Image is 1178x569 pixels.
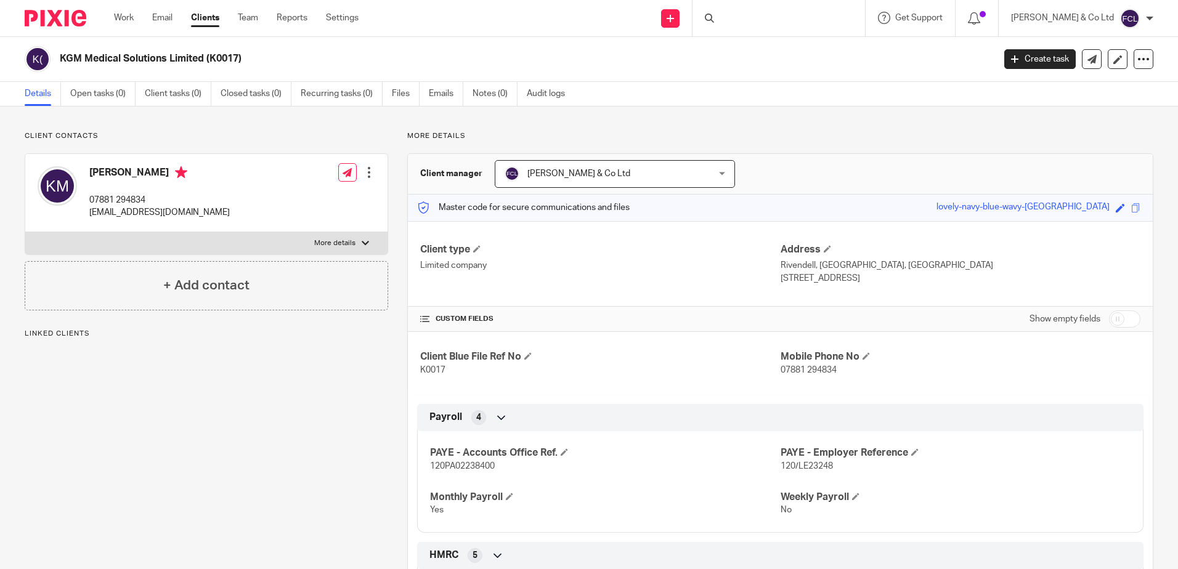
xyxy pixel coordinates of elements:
img: svg%3E [25,46,51,72]
span: [PERSON_NAME] & Co Ltd [527,169,630,178]
p: [EMAIL_ADDRESS][DOMAIN_NAME] [89,206,230,219]
p: 07881 294834 [89,194,230,206]
a: Clients [191,12,219,24]
p: Rivendell, [GEOGRAPHIC_DATA], [GEOGRAPHIC_DATA] [781,259,1140,272]
p: More details [407,131,1153,141]
span: Yes [430,506,444,514]
a: Create task [1004,49,1076,69]
h4: Client Blue File Ref No [420,350,780,363]
h4: [PERSON_NAME] [89,166,230,182]
p: Client contacts [25,131,388,141]
h4: Mobile Phone No [781,350,1140,363]
a: Notes (0) [473,82,518,106]
i: Primary [175,166,187,179]
span: Get Support [895,14,943,22]
a: Email [152,12,173,24]
a: Work [114,12,134,24]
span: Payroll [429,411,462,424]
img: svg%3E [1120,9,1140,28]
a: Emails [429,82,463,106]
a: Open tasks (0) [70,82,136,106]
a: Recurring tasks (0) [301,82,383,106]
span: HMRC [429,549,458,562]
p: Linked clients [25,329,388,339]
span: No [781,506,792,514]
p: Limited company [420,259,780,272]
span: 120PA02238400 [430,462,495,470]
span: 07881 294834 [781,366,837,374]
a: Settings [326,12,359,24]
h2: KGM Medical Solutions Limited (K0017) [60,52,800,65]
a: Audit logs [527,82,574,106]
span: 120/LE23248 [781,462,833,470]
div: lovely-navy-blue-wavy-[GEOGRAPHIC_DATA] [936,201,1110,215]
h4: Monthly Payroll [430,491,780,504]
img: Pixie [25,10,86,26]
h4: + Add contact [163,276,250,295]
p: [STREET_ADDRESS] [781,272,1140,284]
a: Team [238,12,258,24]
h4: CUSTOM FIELDS [420,314,780,324]
a: Client tasks (0) [145,82,211,106]
img: svg%3E [38,166,77,206]
img: svg%3E [505,166,519,181]
h4: PAYE - Accounts Office Ref. [430,446,780,459]
h4: Weekly Payroll [781,491,1131,504]
span: 5 [473,549,477,562]
h3: Client manager [420,167,482,180]
a: Closed tasks (0) [221,82,291,106]
span: K0017 [420,366,445,374]
a: Files [392,82,420,106]
a: Details [25,82,61,106]
p: [PERSON_NAME] & Co Ltd [1011,12,1114,24]
label: Show empty fields [1030,313,1100,325]
p: Master code for secure communications and files [417,201,630,214]
p: More details [314,238,355,248]
h4: Address [781,243,1140,256]
span: 4 [476,411,481,424]
h4: Client type [420,243,780,256]
h4: PAYE - Employer Reference [781,446,1131,459]
a: Reports [277,12,307,24]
